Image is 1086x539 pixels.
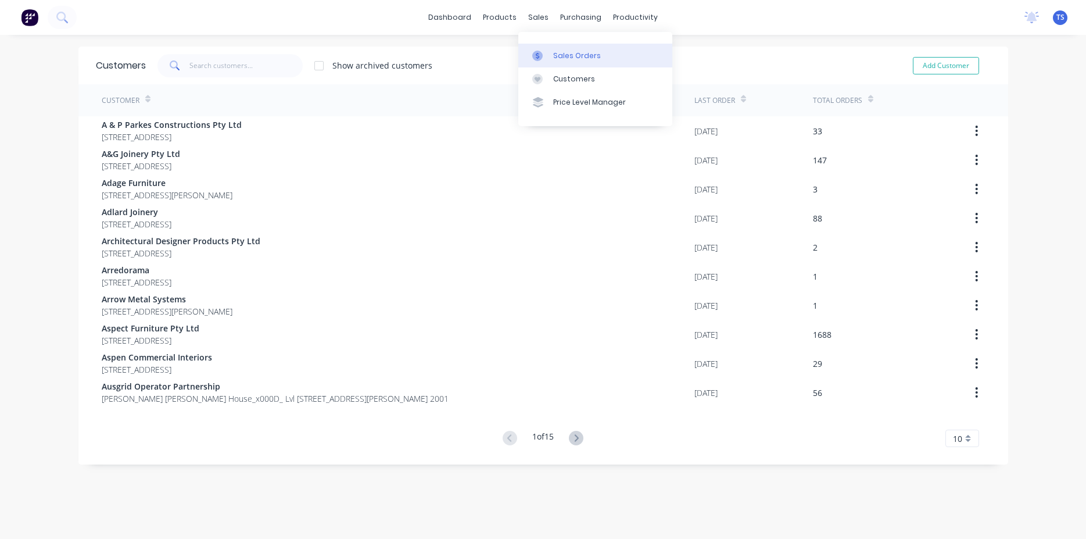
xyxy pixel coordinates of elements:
[102,148,180,160] span: A&G Joinery Pty Ltd
[102,189,232,201] span: [STREET_ADDRESS][PERSON_NAME]
[189,54,303,77] input: Search customers...
[21,9,38,26] img: Factory
[813,95,862,106] div: Total Orders
[102,293,232,305] span: Arrow Metal Systems
[913,57,979,74] button: Add Customer
[102,218,171,230] span: [STREET_ADDRESS]
[96,59,146,73] div: Customers
[102,119,242,131] span: A & P Parkes Constructions Pty Ltd
[813,299,818,312] div: 1
[607,9,664,26] div: productivity
[332,59,432,72] div: Show archived customers
[518,44,672,67] a: Sales Orders
[813,329,831,341] div: 1688
[102,177,232,189] span: Adage Furniture
[102,276,171,288] span: [STREET_ADDRESS]
[694,212,718,224] div: [DATE]
[694,358,718,370] div: [DATE]
[518,67,672,91] a: Customers
[694,95,735,106] div: Last Order
[518,91,672,114] a: Price Level Manager
[102,351,212,363] span: Aspen Commercial Interiors
[694,270,718,283] div: [DATE]
[102,131,242,143] span: [STREET_ADDRESS]
[694,241,718,254] div: [DATE]
[694,183,718,195] div: [DATE]
[532,430,554,447] div: 1 of 15
[694,154,718,166] div: [DATE]
[813,183,818,195] div: 3
[813,387,822,399] div: 56
[813,125,822,137] div: 33
[102,160,180,172] span: [STREET_ADDRESS]
[422,9,477,26] a: dashboard
[813,154,827,166] div: 147
[694,387,718,399] div: [DATE]
[522,9,554,26] div: sales
[102,264,171,276] span: Arredorama
[553,74,595,84] div: Customers
[102,305,232,317] span: [STREET_ADDRESS][PERSON_NAME]
[813,270,818,283] div: 1
[694,329,718,341] div: [DATE]
[477,9,522,26] div: products
[813,241,818,254] div: 2
[813,358,822,370] div: 29
[102,206,171,218] span: Adlard Joinery
[102,95,139,106] div: Customer
[813,212,822,224] div: 88
[102,392,449,405] span: [PERSON_NAME] [PERSON_NAME] House_x000D_ Lvl [STREET_ADDRESS][PERSON_NAME] 2001
[102,334,199,347] span: [STREET_ADDRESS]
[554,9,607,26] div: purchasing
[694,299,718,312] div: [DATE]
[553,97,626,108] div: Price Level Manager
[694,125,718,137] div: [DATE]
[102,322,199,334] span: Aspect Furniture Pty Ltd
[953,433,962,445] span: 10
[553,51,601,61] div: Sales Orders
[1056,12,1065,23] span: TS
[102,247,260,259] span: [STREET_ADDRESS]
[102,380,449,392] span: Ausgrid Operator Partnership
[102,363,212,376] span: [STREET_ADDRESS]
[102,235,260,247] span: Architectural Designer Products Pty Ltd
